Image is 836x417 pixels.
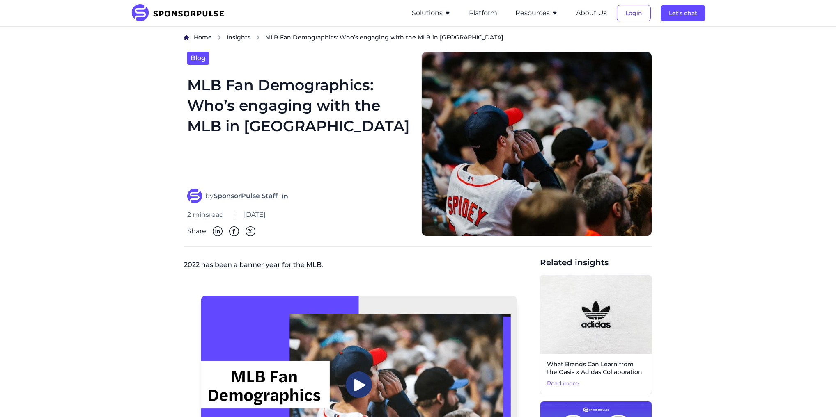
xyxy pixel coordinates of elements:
[194,33,212,42] a: Home
[184,35,189,40] img: Home
[184,257,533,276] p: 2022 has been a banner year for the MLB.
[540,275,652,354] img: Christian Wiediger, courtesy of Unsplash
[576,8,607,18] button: About Us
[469,8,497,18] button: Platform
[540,275,652,395] a: What Brands Can Learn from the Oasis x Adidas CollaborationRead more
[255,35,260,40] img: chevron right
[214,192,278,200] strong: SponsorPulse Staff
[412,8,451,18] button: Solutions
[217,35,222,40] img: chevron right
[346,371,372,398] img: Play Video
[576,9,607,17] a: About Us
[281,192,289,200] a: Follow on LinkedIn
[131,4,230,22] img: SponsorPulse
[227,34,250,41] span: Insights
[194,34,212,41] span: Home
[244,210,266,220] span: [DATE]
[617,9,651,17] a: Login
[187,226,206,236] span: Share
[661,9,705,17] a: Let's chat
[213,226,223,236] img: Linkedin
[187,52,209,65] a: Blog
[617,5,651,21] button: Login
[187,210,224,220] span: 2 mins read
[469,9,497,17] a: Platform
[515,8,558,18] button: Resources
[547,360,645,376] span: What Brands Can Learn from the Oasis x Adidas Collaboration
[661,5,705,21] button: Let's chat
[246,226,255,236] img: Twitter
[187,75,411,179] h1: MLB Fan Demographics: Who’s engaging with the MLB in [GEOGRAPHIC_DATA]
[421,52,652,236] img: MLB Fan
[187,189,202,203] img: SponsorPulse Staff
[547,380,645,388] span: Read more
[227,33,250,42] a: Insights
[265,33,503,41] span: MLB Fan Demographics: Who’s engaging with the MLB in [GEOGRAPHIC_DATA]
[229,226,239,236] img: Facebook
[205,191,278,201] span: by
[540,257,652,268] span: Related insights
[795,378,836,417] iframe: Chat Widget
